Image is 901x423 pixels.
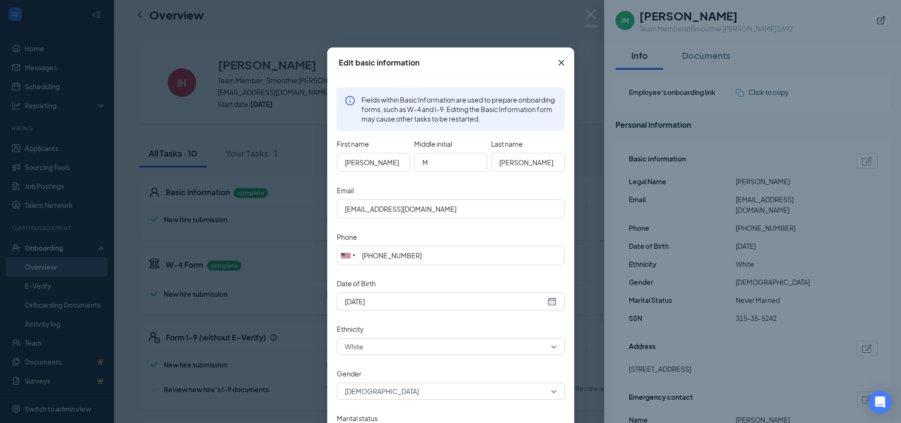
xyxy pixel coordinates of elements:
label: Email [337,185,354,196]
label: Gender [337,368,361,379]
span: [DEMOGRAPHIC_DATA] [345,384,419,398]
span: First name [337,139,369,149]
div: United States: +1 [337,246,359,264]
input: (201) 555-0123 [337,246,565,265]
label: Phone [337,232,357,242]
button: Close [549,47,574,78]
span: Fields within Basic Information are used to prepare onboarding forms, such as W-4 and I-9. Editin... [361,95,557,123]
span: Last name [491,139,523,149]
span: White [345,339,363,354]
input: Email [337,199,565,218]
div: Edit basic information [339,57,419,68]
div: Open Intercom Messenger [869,391,892,414]
label: Date of Birth [337,278,376,289]
svg: Info [344,95,356,106]
span: Middle initial [414,139,452,149]
input: Enter employee last name [491,153,565,172]
label: Ethnicity [337,324,364,334]
input: Enter employee middle initial [414,153,487,172]
svg: Cross [556,57,567,68]
input: Date of Birth [345,296,545,307]
input: Enter employee first name [337,153,410,172]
